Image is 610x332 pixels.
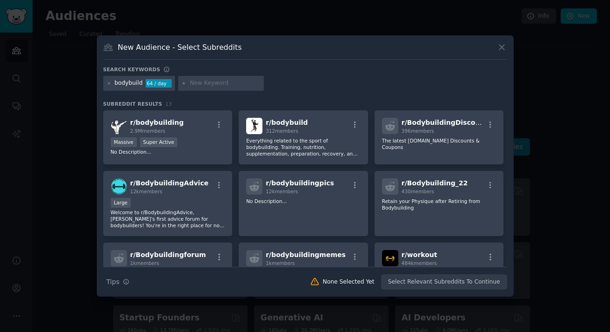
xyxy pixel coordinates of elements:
p: Welcome to r/BodybuildingAdvice, [PERSON_NAME]'s first advice forum for bodybuilders! You're in t... [111,209,225,229]
span: Tips [107,277,120,287]
div: Super Active [140,137,178,147]
p: The latest [DOMAIN_NAME] Discounts & Coupons [382,137,496,150]
span: Subreddit Results [103,101,162,107]
p: No Description... [111,149,225,155]
span: r/ bodybuildingpics [266,179,334,187]
span: r/ bodybuildingmemes [266,251,346,258]
p: Retain your Physique after Retiring from Bodybuilding [382,198,496,211]
span: 1k members [130,260,160,266]
div: Large [111,198,131,208]
img: BodybuildingAdvice [111,178,127,195]
h3: Search keywords [103,66,161,73]
img: bodybuild [246,118,262,134]
p: No Description... [246,198,361,204]
span: 1k members [266,260,295,266]
span: r/ BodybuildingAdvice [130,179,208,187]
span: 484k members [402,260,437,266]
img: bodybuilding [111,118,127,134]
span: 430 members [402,189,434,194]
span: 396 members [402,128,434,134]
img: workout [382,250,398,266]
h3: New Audience - Select Subreddits [118,42,241,52]
span: 12k members [130,189,162,194]
div: bodybuild [114,79,142,88]
p: Everything related to the sport of bodybuilding. Training, nutrition, supplementation, preparatio... [246,137,361,157]
span: 312 members [266,128,298,134]
span: r/ workout [402,251,437,258]
div: None Selected Yet [323,278,375,286]
button: Tips [103,274,133,290]
span: r/ bodybuilding [130,119,184,126]
div: 64 / day [146,79,172,88]
span: 13 [166,101,172,107]
span: r/ Bodybuildingforum [130,251,206,258]
span: r/ Bodybuilding_22 [402,179,468,187]
span: r/ BodybuildingDiscounts [402,119,492,126]
div: Massive [111,137,137,147]
span: r/ bodybuild [266,119,308,126]
input: New Keyword [190,79,261,88]
span: 12k members [266,189,298,194]
span: 2.9M members [130,128,166,134]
